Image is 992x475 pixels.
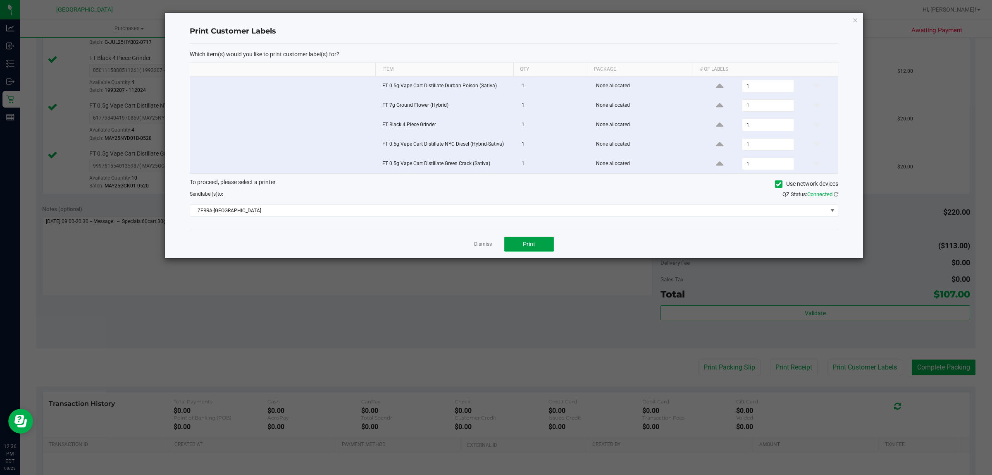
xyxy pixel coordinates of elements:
[504,237,554,252] button: Print
[377,96,517,115] td: FT 7g Ground Flower (Hybrid)
[591,135,698,154] td: None allocated
[184,178,844,190] div: To proceed, please select a printer.
[190,205,827,216] span: ZEBRA-[GEOGRAPHIC_DATA]
[517,135,591,154] td: 1
[375,62,513,77] th: Item
[474,241,492,248] a: Dismiss
[523,241,535,247] span: Print
[513,62,587,77] th: Qty
[377,77,517,96] td: FT 0.5g Vape Cart Distillate Durban Poison (Sativa)
[201,191,217,197] span: label(s)
[190,26,838,37] h4: Print Customer Labels
[377,135,517,154] td: FT 0.5g Vape Cart Distillate NYC Diesel (Hybrid-Sativa)
[517,77,591,96] td: 1
[782,191,838,197] span: QZ Status:
[587,62,693,77] th: Package
[591,96,698,115] td: None allocated
[190,50,838,58] p: Which item(s) would you like to print customer label(s) for?
[775,180,838,188] label: Use network devices
[517,154,591,173] td: 1
[693,62,831,77] th: # of labels
[807,191,832,197] span: Connected
[8,409,33,434] iframe: Resource center
[591,115,698,135] td: None allocated
[377,115,517,135] td: FT Black 4 Piece Grinder
[517,115,591,135] td: 1
[591,77,698,96] td: None allocated
[190,191,223,197] span: Send to:
[377,154,517,173] td: FT 0.5g Vape Cart Distillate Green Crack (Sativa)
[517,96,591,115] td: 1
[591,154,698,173] td: None allocated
